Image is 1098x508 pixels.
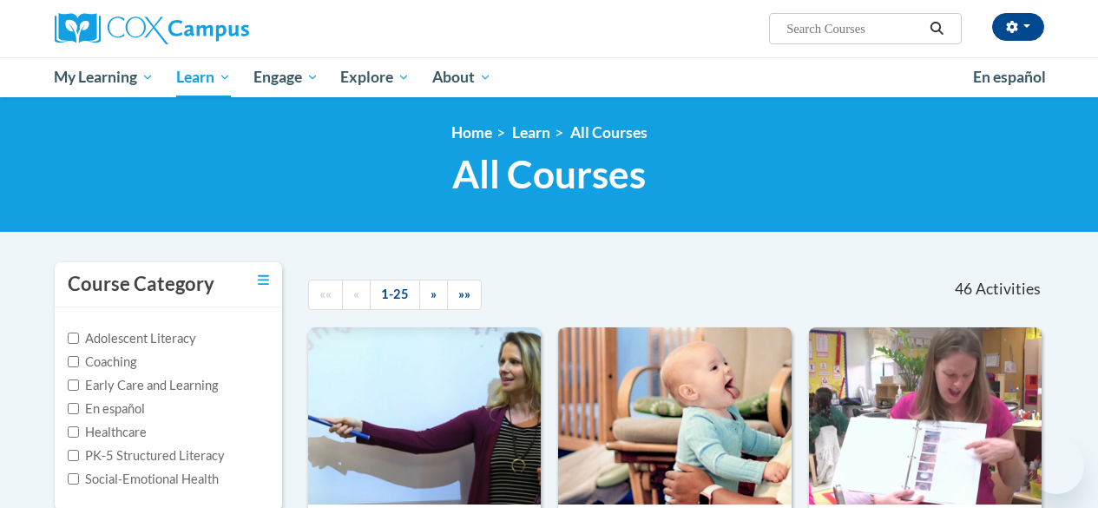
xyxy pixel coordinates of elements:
[955,280,972,299] span: 46
[68,356,79,367] input: Checkbox for Options
[924,18,950,39] button: Search
[976,280,1041,299] span: Activities
[785,18,924,39] input: Search Courses
[68,333,79,344] input: Checkbox for Options
[68,329,196,348] label: Adolescent Literacy
[43,57,166,97] a: My Learning
[512,123,550,142] a: Learn
[68,376,218,395] label: Early Care and Learning
[42,57,1057,97] div: Main menu
[809,327,1042,505] img: Course Logo
[992,13,1044,41] button: Account Settings
[68,450,79,461] input: Checkbox for Options
[68,399,145,419] label: En español
[353,287,359,301] span: «
[1029,439,1084,494] iframe: Button to launch messaging window
[419,280,448,310] a: Next
[431,287,437,301] span: »
[308,327,541,505] img: Course Logo
[340,67,410,88] span: Explore
[258,271,269,290] a: Toggle collapse
[68,403,79,414] input: Checkbox for Options
[451,123,492,142] a: Home
[176,67,231,88] span: Learn
[68,473,79,485] input: Checkbox for Options
[370,280,420,310] a: 1-25
[432,67,491,88] span: About
[68,423,147,442] label: Healthcare
[319,287,332,301] span: ««
[55,13,249,44] img: Cox Campus
[165,57,242,97] a: Learn
[68,379,79,391] input: Checkbox for Options
[558,327,791,505] img: Course Logo
[973,68,1046,86] span: En español
[421,57,503,97] a: About
[452,151,646,197] span: All Courses
[68,446,225,465] label: PK-5 Structured Literacy
[68,353,136,372] label: Coaching
[962,59,1057,96] a: En español
[329,57,421,97] a: Explore
[253,67,319,88] span: Engage
[570,123,648,142] a: All Courses
[458,287,470,301] span: »»
[68,470,219,489] label: Social-Emotional Health
[447,280,482,310] a: End
[68,271,214,298] h3: Course Category
[68,426,79,438] input: Checkbox for Options
[55,13,367,44] a: Cox Campus
[54,67,154,88] span: My Learning
[242,57,330,97] a: Engage
[308,280,343,310] a: Begining
[342,280,371,310] a: Previous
